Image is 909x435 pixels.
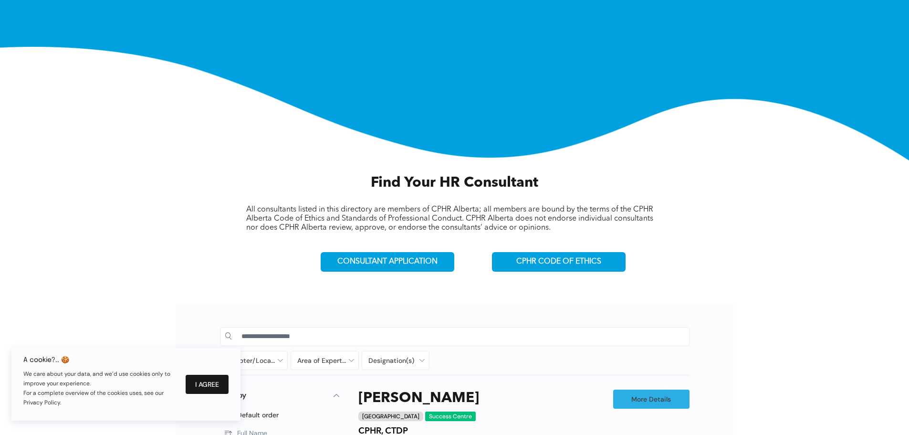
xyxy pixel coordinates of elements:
a: [PERSON_NAME] [358,390,479,407]
div: Success Centre [425,412,476,421]
span: Default order [237,411,279,419]
p: Sort by [220,390,246,401]
p: We care about your data, and we’d use cookies only to improve your experience. For a complete ove... [23,369,176,407]
a: More Details [613,390,690,409]
div: [GEOGRAPHIC_DATA] [358,412,423,421]
span: All consultants listed in this directory are members of CPHR Alberta; all members are bound by th... [246,206,653,232]
h6: A cookie?.. 🍪 [23,356,176,363]
span: Find Your HR Consultant [371,176,538,190]
a: CONSULTANT APPLICATION [321,252,454,272]
span: CONSULTANT APPLICATION [337,257,438,266]
button: I Agree [186,375,229,394]
a: CPHR CODE OF ETHICS [492,252,626,272]
span: CPHR CODE OF ETHICS [516,257,601,266]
